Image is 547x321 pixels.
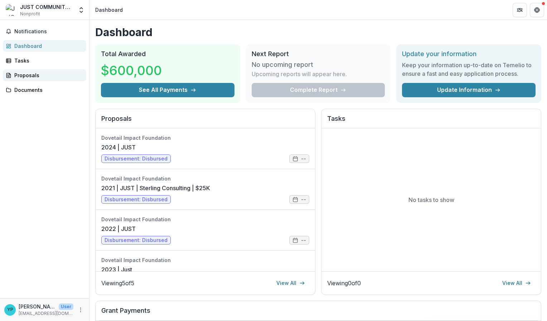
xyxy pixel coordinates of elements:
[327,115,535,128] h2: Tasks
[402,83,536,97] a: Update Information
[14,29,83,35] span: Notifications
[3,84,86,96] a: Documents
[101,83,234,97] button: See All Payments
[408,196,454,204] p: No tasks to show
[95,26,541,39] h1: Dashboard
[95,6,123,14] div: Dashboard
[101,265,132,274] a: 2023 | Just
[498,277,535,289] a: View All
[530,3,544,17] button: Get Help
[252,61,313,69] h3: No upcoming report
[20,11,40,17] span: Nonprofit
[59,303,73,310] p: User
[6,4,17,16] img: JUST COMMUNITY INC
[101,224,136,233] a: 2022 | JUST
[327,279,361,287] p: Viewing 0 of 0
[101,279,134,287] p: Viewing 5 of 5
[101,307,535,320] h2: Grant Payments
[513,3,527,17] button: Partners
[3,69,86,81] a: Proposals
[3,40,86,52] a: Dashboard
[272,277,309,289] a: View All
[402,61,536,78] h3: Keep your information up-to-date on Temelio to ensure a fast and easy application process.
[19,303,56,310] p: [PERSON_NAME]
[7,307,13,312] div: Yani Pinto
[19,310,73,317] p: [EMAIL_ADDRESS][DOMAIN_NAME]
[76,3,86,17] button: Open entity switcher
[14,57,81,64] div: Tasks
[14,86,81,94] div: Documents
[101,61,162,80] h3: $600,000
[14,71,81,79] div: Proposals
[252,70,347,78] p: Upcoming reports will appear here.
[101,143,136,152] a: 2024 | JUST
[20,3,73,11] div: JUST COMMUNITY INC
[3,55,86,66] a: Tasks
[3,26,86,37] button: Notifications
[402,50,536,58] h2: Update your information
[101,50,234,58] h2: Total Awarded
[92,5,126,15] nav: breadcrumb
[101,184,210,192] a: 2021 | JUST | Sterling Consulting | $25K
[76,306,85,314] button: More
[101,115,309,128] h2: Proposals
[14,42,81,50] div: Dashboard
[252,50,385,58] h2: Next Report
